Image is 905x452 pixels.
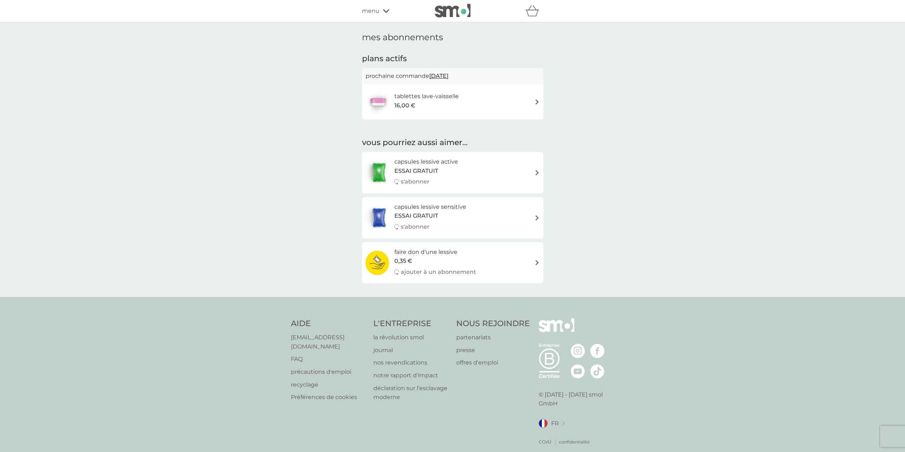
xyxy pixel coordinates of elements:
img: changer de pays [563,421,565,425]
span: 0,35 € [394,256,412,266]
a: la révolution smol [373,333,449,342]
a: [EMAIL_ADDRESS][DOMAIN_NAME] [291,333,367,351]
p: prochaine commande [366,71,540,81]
a: journal [373,346,449,355]
div: panier [526,4,543,18]
img: capsules lessive sensitive [366,205,393,230]
h6: capsules lessive active [394,157,458,166]
h1: mes abonnements [362,32,543,43]
span: ESSAI GRATUIT [394,166,438,176]
span: [DATE] [429,69,448,83]
a: offres d'emploi [456,358,530,367]
img: smol [435,4,470,17]
p: s'abonner [401,177,430,186]
a: déclaration sur l’esclavage moderne [373,384,449,402]
a: CGVU [539,438,552,445]
h2: plans actifs [362,53,543,64]
img: visitez la page Youtube de smol [571,364,585,378]
img: flèche à droite [534,260,540,265]
a: confidentialité [559,438,590,445]
a: Préférences de cookies [291,393,367,402]
p: s'abonner [401,222,430,232]
span: menu [362,6,379,16]
img: flèche à droite [534,99,540,105]
h4: NOUS REJOINDRE [456,318,530,329]
span: 16,00 € [394,101,415,110]
a: notre rapport d'impact [373,371,449,380]
a: presse [456,346,530,355]
h6: tablettes lave-vaisselle [394,92,459,101]
h6: faire don d'une lessive [394,248,476,257]
a: FAQ [291,355,367,364]
img: tablettes lave-vaisselle [366,89,390,114]
span: FR [551,419,559,428]
img: smol [539,318,574,342]
h4: L'ENTREPRISE [373,318,449,329]
p: © [DATE] - [DATE] smol GmbH [539,390,614,408]
a: nos revendications [373,358,449,367]
h2: vous pourriez aussi aimer... [362,137,543,148]
img: capsules lessive active [366,160,393,185]
span: ESSAI GRATUIT [394,211,438,220]
h6: capsules lessive sensitive [394,202,466,212]
img: visitez la page TikTok de smol [590,364,605,378]
a: partenariats [456,333,530,342]
img: FR drapeau [539,419,548,428]
img: faire don d'une lessive [366,250,389,275]
img: visitez la page Facebook de smol [590,344,605,358]
p: ajouter à un abonnement [401,267,476,277]
a: précautions d'emploi [291,367,367,377]
a: recyclage [291,380,367,389]
img: visitez la page Instagram de smol [571,344,585,358]
img: flèche à droite [534,215,540,220]
img: flèche à droite [534,170,540,175]
h4: AIDE [291,318,367,329]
